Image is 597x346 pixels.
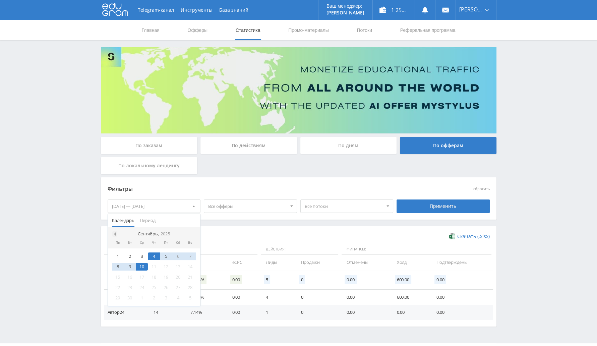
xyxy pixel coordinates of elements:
[430,305,493,320] td: 0.00
[390,255,430,270] td: Холд
[160,252,172,260] div: 5
[148,294,160,302] div: 2
[459,7,483,12] span: [PERSON_NAME]
[136,294,148,302] div: 1
[172,273,184,281] div: 20
[184,294,196,302] div: 5
[101,157,197,174] div: По локальному лендингу
[172,263,184,271] div: 13
[184,263,196,271] div: 14
[140,214,156,227] span: Период
[172,294,184,302] div: 4
[160,263,172,271] div: 12
[148,263,160,271] div: 11
[112,263,124,271] div: 8
[112,214,134,227] span: Календарь
[299,275,305,284] span: 0
[148,241,160,245] div: Чт
[112,294,124,302] div: 29
[112,241,124,245] div: Пн
[148,252,160,260] div: 4
[104,290,147,305] td: Кампус AI
[294,305,340,320] td: 0
[345,275,356,284] span: 0.00
[326,10,364,15] p: [PERSON_NAME]
[136,273,148,281] div: 17
[449,233,455,239] img: xlsx
[148,284,160,291] div: 25
[434,275,446,284] span: 0.00
[160,284,172,291] div: 26
[141,20,160,40] a: Главная
[124,263,136,271] div: 9
[187,20,208,40] a: Офферы
[160,273,172,281] div: 19
[108,200,200,213] div: [DATE] — [DATE]
[259,290,294,305] td: 4
[184,290,225,305] td: 23.53%
[235,20,261,40] a: Статистика
[147,305,184,320] td: 14
[136,252,148,260] div: 3
[457,234,490,239] span: Скачать (.xlsx)
[261,244,338,255] span: Действия:
[184,252,196,260] div: 7
[395,275,411,284] span: 600.00
[226,255,259,270] td: eCPC
[136,241,148,245] div: Ср
[430,255,493,270] td: Подтверждены
[390,305,430,320] td: 0.00
[172,284,184,291] div: 27
[124,241,136,245] div: Вт
[356,20,373,40] a: Потоки
[104,244,257,255] span: Данные:
[112,273,124,281] div: 15
[208,200,287,213] span: Все офферы
[101,47,496,133] img: Banner
[104,255,147,270] td: Дата
[259,255,294,270] td: Лиды
[137,214,158,227] button: Период
[326,3,364,9] p: Ваш менеджер:
[294,290,340,305] td: 0
[124,294,136,302] div: 30
[259,305,294,320] td: 1
[135,231,173,237] div: Сентябрь,
[230,275,242,284] span: 0.00
[473,187,490,191] button: сбросить
[172,252,184,260] div: 6
[136,263,148,271] div: 10
[184,241,196,245] div: Вс
[226,305,259,320] td: 0.00
[430,290,493,305] td: 0.00
[226,290,259,305] td: 0.00
[112,252,124,260] div: 1
[104,270,147,290] td: Итого:
[161,231,170,236] i: 2025
[305,200,383,213] span: Все потоки
[449,233,489,240] a: Скачать (.xlsx)
[160,241,172,245] div: Пт
[264,275,270,284] span: 5
[300,137,397,154] div: По дням
[112,284,124,291] div: 22
[184,273,196,281] div: 21
[397,199,490,213] div: Применить
[101,137,197,154] div: По заказам
[390,290,430,305] td: 600.00
[184,255,225,270] td: CR
[294,255,340,270] td: Продажи
[342,244,491,255] span: Финансы:
[136,284,148,291] div: 24
[340,255,390,270] td: Отменены
[172,241,184,245] div: Сб
[340,305,390,320] td: 0.00
[104,305,147,320] td: Автор24
[148,273,160,281] div: 18
[184,305,225,320] td: 7.14%
[288,20,329,40] a: Промо-материалы
[160,294,172,302] div: 3
[124,273,136,281] div: 16
[108,184,394,194] div: Фильтры
[124,284,136,291] div: 23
